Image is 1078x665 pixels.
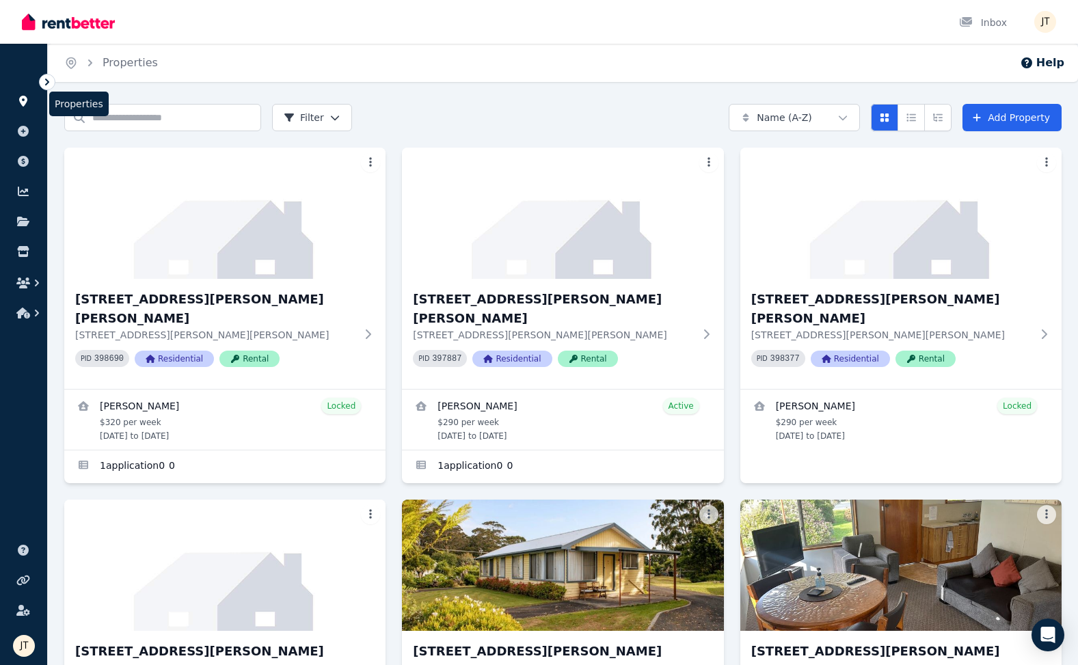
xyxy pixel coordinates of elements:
button: More options [699,505,718,524]
span: Residential [811,351,890,367]
p: [STREET_ADDRESS][PERSON_NAME][PERSON_NAME] [75,328,355,342]
button: More options [1037,505,1056,524]
a: 1/21 Andrew St, Strahan[STREET_ADDRESS][PERSON_NAME][PERSON_NAME][STREET_ADDRESS][PERSON_NAME][PE... [64,148,386,389]
p: [STREET_ADDRESS][PERSON_NAME][PERSON_NAME] [751,328,1032,342]
button: Help [1020,55,1064,71]
h3: [STREET_ADDRESS][PERSON_NAME][PERSON_NAME] [413,290,693,328]
span: Rental [558,351,618,367]
img: 5/21 Andrew St, Strahan [402,500,723,631]
img: 2/21 Andrew St, Strahan [402,148,723,279]
div: Open Intercom Messenger [1032,619,1064,651]
span: Residential [135,351,214,367]
small: PID [757,355,768,362]
a: Applications for 2/21 Andrew St, Strahan [402,450,723,483]
h3: [STREET_ADDRESS][PERSON_NAME][PERSON_NAME] [751,290,1032,328]
code: 398690 [94,354,124,364]
button: More options [361,505,380,524]
button: Compact list view [898,104,925,131]
img: RentBetter [22,12,115,32]
span: Rental [219,351,280,367]
span: Properties [49,92,109,116]
small: PID [418,355,429,362]
img: 1/21 Andrew St, Strahan [64,148,386,279]
code: 398377 [770,354,800,364]
span: Rental [895,351,956,367]
a: Properties [103,56,158,69]
button: Card view [871,104,898,131]
span: Name (A-Z) [757,111,812,124]
a: View details for Alexandre Flaschner [402,390,723,450]
img: Jamie Taylor [13,635,35,657]
button: Expanded list view [924,104,952,131]
h3: [STREET_ADDRESS][PERSON_NAME][PERSON_NAME] [75,290,355,328]
a: View details for Kineta Tatnell [740,390,1062,450]
button: More options [699,153,718,172]
div: Inbox [959,16,1007,29]
img: 3/21 Andrew St, Strahan [740,148,1062,279]
img: 4/21 Andrew St, Strahan [64,500,386,631]
span: Filter [284,111,324,124]
div: View options [871,104,952,131]
a: View details for Mathieu Venezia [64,390,386,450]
button: More options [1037,153,1056,172]
code: 397887 [432,354,461,364]
nav: Breadcrumb [48,44,174,82]
a: Add Property [962,104,1062,131]
p: [STREET_ADDRESS][PERSON_NAME][PERSON_NAME] [413,328,693,342]
button: More options [361,153,380,172]
span: Residential [472,351,552,367]
button: Name (A-Z) [729,104,860,131]
a: 3/21 Andrew St, Strahan[STREET_ADDRESS][PERSON_NAME][PERSON_NAME][STREET_ADDRESS][PERSON_NAME][PE... [740,148,1062,389]
a: 2/21 Andrew St, Strahan[STREET_ADDRESS][PERSON_NAME][PERSON_NAME][STREET_ADDRESS][PERSON_NAME][PE... [402,148,723,389]
small: PID [81,355,92,362]
img: Jamie Taylor [1034,11,1056,33]
a: Applications for 1/21 Andrew St, Strahan [64,450,386,483]
button: Filter [272,104,352,131]
img: 6/21 Andrew St, Strahan [740,500,1062,631]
